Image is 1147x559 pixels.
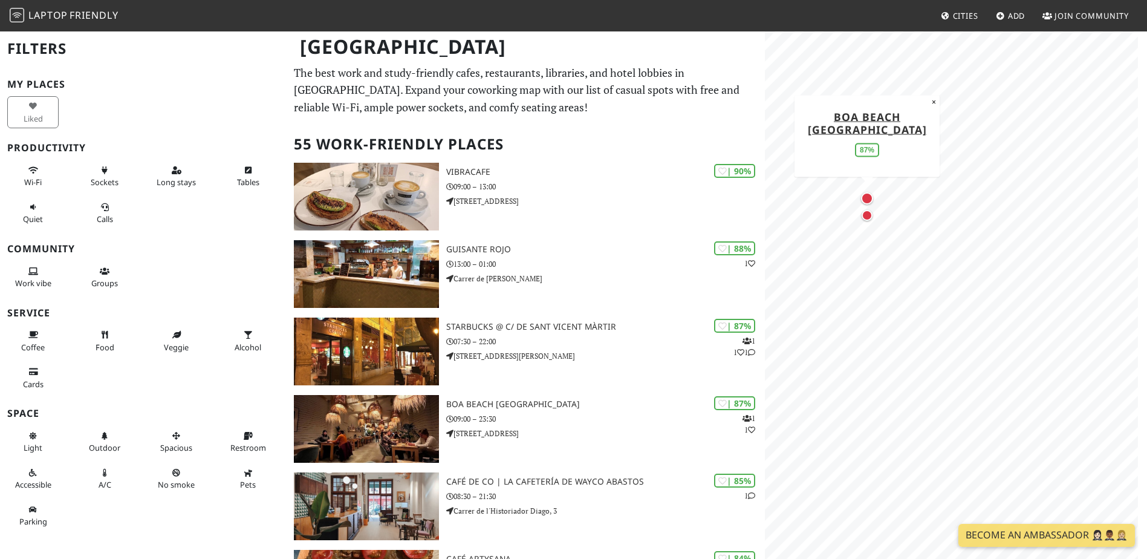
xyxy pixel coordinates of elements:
button: Alcohol [223,325,274,357]
h1: [GEOGRAPHIC_DATA] [290,30,762,64]
button: Wi-Fi [7,160,59,192]
button: Calls [79,197,131,229]
span: Video/audio calls [97,214,113,224]
span: Group tables [91,278,118,289]
h3: Café de CO | La cafetería de Wayco Abastos [446,477,765,487]
p: 1 1 1 [733,335,755,358]
a: Join Community [1038,5,1134,27]
button: Sockets [79,160,131,192]
button: Spacious [151,426,202,458]
p: 1 [744,258,755,269]
img: Boa Beach València [294,395,438,463]
p: [STREET_ADDRESS] [446,428,765,439]
button: Tables [223,160,274,192]
a: Guisante Rojo | 88% 1 Guisante Rojo 13:00 – 01:00 Carrer de [PERSON_NAME] [287,240,764,308]
img: Café de CO | La cafetería de Wayco Abastos [294,472,438,540]
span: Credit cards [23,379,44,390]
a: LaptopFriendly LaptopFriendly [10,5,119,27]
div: Map marker [859,190,876,207]
span: Parking [19,516,47,527]
p: 07:30 – 22:00 [446,336,765,347]
p: Carrer de [PERSON_NAME] [446,273,765,284]
img: Vibracafe [294,163,438,230]
button: Outdoor [79,426,131,458]
div: Map marker [859,208,875,223]
span: Spacious [160,442,192,453]
span: Restroom [230,442,266,453]
div: | 88% [714,241,755,255]
a: Starbucks @ C/ de Sant Vicent Màrtir | 87% 111 Starbucks @ C/ de Sant Vicent Màrtir 07:30 – 22:00... [287,318,764,385]
h3: Service [7,307,279,319]
button: Work vibe [7,261,59,293]
span: Pet friendly [240,479,256,490]
span: Smoke free [158,479,195,490]
span: Friendly [70,8,118,22]
h3: Community [7,243,279,255]
p: 1 1 [742,413,755,436]
h2: 55 Work-Friendly Places [294,126,757,163]
span: Air conditioned [99,479,111,490]
h3: Productivity [7,142,279,154]
span: Add [1008,10,1025,21]
button: Quiet [7,197,59,229]
div: | 85% [714,474,755,488]
span: Veggie [164,342,189,353]
a: Boa Beach València | 87% 11 Boa Beach [GEOGRAPHIC_DATA] 09:00 – 23:30 [STREET_ADDRESS] [287,395,764,463]
h3: Starbucks @ C/ de Sant Vicent Màrtir [446,322,765,332]
div: | 87% [714,319,755,333]
span: Laptop [28,8,68,22]
button: Restroom [223,426,274,458]
h3: Vibracafe [446,167,765,177]
span: Natural light [24,442,42,453]
span: Work-friendly tables [237,177,259,188]
img: LaptopFriendly [10,8,24,22]
p: [STREET_ADDRESS] [446,195,765,207]
img: Guisante Rojo [294,240,438,308]
span: Cities [953,10,978,21]
button: Food [79,325,131,357]
button: Long stays [151,160,202,192]
button: Close popup [928,95,940,108]
div: 87% [855,143,879,157]
p: 1 [744,490,755,502]
p: 08:30 – 21:30 [446,491,765,502]
button: A/C [79,463,131,495]
span: Join Community [1054,10,1129,21]
p: [STREET_ADDRESS][PERSON_NAME] [446,350,765,362]
h3: Guisante Rojo [446,244,765,255]
a: Vibracafe | 90% Vibracafe 09:00 – 13:00 [STREET_ADDRESS] [287,163,764,230]
span: Alcohol [235,342,261,353]
a: Boa Beach [GEOGRAPHIC_DATA] [807,109,926,136]
h3: Space [7,408,279,419]
span: People working [15,278,51,289]
a: Cities [936,5,983,27]
span: Long stays [157,177,196,188]
p: The best work and study-friendly cafes, restaurants, libraries, and hotel lobbies in [GEOGRAPHIC_... [294,64,757,116]
p: 13:00 – 01:00 [446,258,765,270]
p: Carrer de l'Historiador Diago, 3 [446,505,765,517]
button: Pets [223,463,274,495]
button: Accessible [7,463,59,495]
span: Outdoor area [89,442,120,453]
button: Coffee [7,325,59,357]
button: Parking [7,500,59,532]
button: Veggie [151,325,202,357]
img: Starbucks @ C/ de Sant Vicent Màrtir [294,318,438,385]
button: Groups [79,261,131,293]
button: Light [7,426,59,458]
span: Accessible [15,479,51,490]
a: Add [991,5,1030,27]
h2: Filters [7,30,279,67]
p: 09:00 – 13:00 [446,181,765,192]
h3: Boa Beach [GEOGRAPHIC_DATA] [446,399,765,410]
a: Café de CO | La cafetería de Wayco Abastos | 85% 1 Café de CO | La cafetería de Wayco Abastos 08:... [287,472,764,540]
button: Cards [7,362,59,394]
span: Power sockets [91,177,119,188]
a: Become an Ambassador 🤵🏻‍♀️🤵🏾‍♂️🤵🏼‍♀️ [958,524,1135,547]
span: Quiet [23,214,43,224]
button: No smoke [151,463,202,495]
span: Food [96,342,114,353]
span: Stable Wi-Fi [24,177,42,188]
div: | 90% [714,164,755,178]
div: | 87% [714,396,755,410]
